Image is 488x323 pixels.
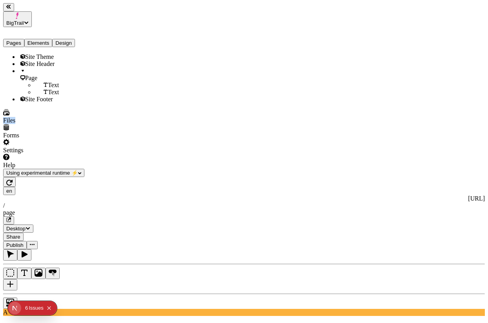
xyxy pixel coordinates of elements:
[6,242,24,248] span: Publish
[25,60,55,67] span: Site Header
[3,6,115,13] p: Cookie Test Route
[3,233,24,241] button: Share
[6,234,20,240] span: Share
[3,132,97,139] div: Forms
[3,147,97,154] div: Settings
[25,96,53,102] span: Site Footer
[6,170,78,176] span: Using experimental runtime ⚡️
[3,117,97,124] div: Files
[3,195,485,202] div: [URL]
[17,268,31,279] button: Text
[25,53,54,60] span: Site Theme
[3,224,33,233] button: Desktop
[6,226,26,232] span: Desktop
[3,39,24,47] button: Pages
[48,89,59,95] span: Text
[3,209,485,216] div: page
[3,241,27,249] button: Publish
[48,82,59,88] span: Text
[31,268,46,279] button: Image
[3,202,485,209] div: /
[46,268,60,279] button: Button
[25,75,37,81] span: Page
[3,187,15,195] button: Open locale picker
[3,11,32,27] button: BigTrail
[3,268,17,279] button: Box
[3,309,485,316] div: A
[52,39,75,47] button: Design
[3,169,84,177] button: Using experimental runtime ⚡️
[24,39,53,47] button: Elements
[3,162,97,169] div: Help
[6,188,12,194] span: en
[6,20,24,26] span: BigTrail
